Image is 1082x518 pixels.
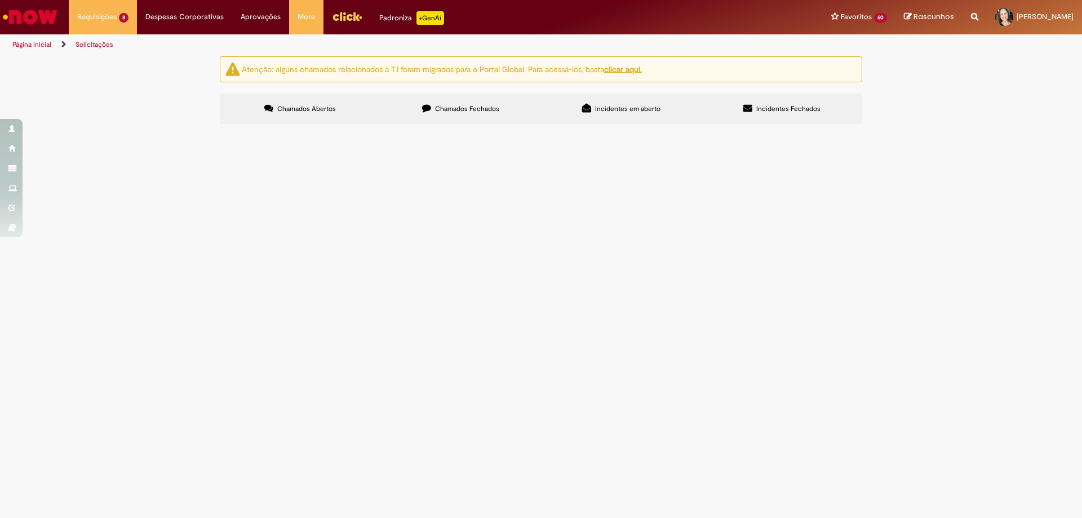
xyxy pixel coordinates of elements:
[119,13,128,23] span: 8
[241,11,281,23] span: Aprovações
[242,64,642,74] ng-bind-html: Atenção: alguns chamados relacionados a T.I foram migrados para o Portal Global. Para acessá-los,...
[914,11,954,22] span: Rascunhos
[416,11,444,25] p: +GenAi
[77,11,117,23] span: Requisições
[298,11,315,23] span: More
[841,11,872,23] span: Favoritos
[8,34,713,55] ul: Trilhas de página
[904,12,954,23] a: Rascunhos
[1,6,59,28] img: ServiceNow
[874,13,887,23] span: 60
[595,104,660,113] span: Incidentes em aberto
[277,104,336,113] span: Chamados Abertos
[604,64,642,74] a: clicar aqui.
[332,8,362,25] img: click_logo_yellow_360x200.png
[145,11,224,23] span: Despesas Corporativas
[756,104,821,113] span: Incidentes Fechados
[379,11,444,25] div: Padroniza
[435,104,499,113] span: Chamados Fechados
[12,40,51,49] a: Página inicial
[1017,12,1074,21] span: [PERSON_NAME]
[76,40,113,49] a: Solicitações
